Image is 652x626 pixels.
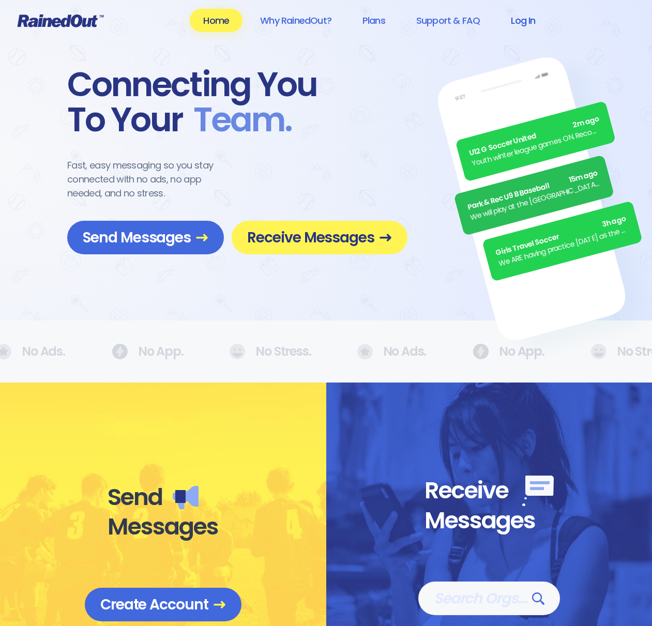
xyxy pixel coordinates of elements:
[572,114,601,131] span: 2m ago
[473,344,489,359] img: No Ads.
[522,476,554,506] img: Receive messages
[112,344,128,359] img: No Ads.
[468,114,601,159] div: U12 G Soccer United
[466,167,599,213] div: Park & Rec U9 B Baseball
[247,228,392,247] span: Receive Messages
[357,344,373,360] img: No Ads.
[112,344,168,359] div: No App.
[434,589,544,607] span: Search Orgs…
[67,67,407,138] div: Connecting You To Your
[424,506,554,535] div: Messages
[469,178,602,223] div: We will play at the [GEOGRAPHIC_DATA]. Wear white, be at the field by 5pm.
[568,167,599,186] span: 15m ago
[418,582,560,615] a: Search Orgs…
[108,483,218,512] div: Send
[497,9,549,32] a: Log In
[403,9,493,32] a: Support & FAQ
[349,9,399,32] a: Plans
[497,224,630,269] div: We ARE having practice [DATE] as the sun is finally out.
[601,213,627,231] span: 3h ago
[85,588,241,621] a: Create Account
[424,476,554,506] div: Receive
[100,596,226,614] span: Create Account
[83,228,208,247] span: Send Messages
[173,486,199,509] img: Send messages
[67,158,233,200] div: Fast, easy messaging so you stay connected with no ads, no app needed, and no stress.
[590,344,606,359] img: No Ads.
[183,102,292,138] span: Team .
[108,512,218,541] div: Messages
[232,221,407,254] a: Receive Messages
[495,213,628,259] div: Girls Travel Soccer
[471,124,604,170] div: Youth winter league games ON. Recommend running shoes/sneakers for players as option for footwear.
[229,344,295,359] div: No Stress.
[247,9,345,32] a: Why RainedOut?
[229,344,245,359] img: No Ads.
[473,344,528,359] div: No App.
[67,221,224,254] a: Send Messages
[190,9,242,32] a: Home
[357,344,411,360] div: No Ads.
